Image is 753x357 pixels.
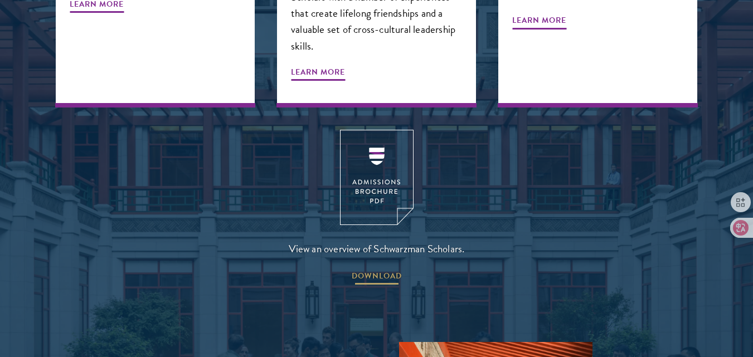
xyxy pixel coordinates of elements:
[291,65,345,82] span: Learn More
[512,13,566,31] span: Learn More
[352,269,402,286] span: DOWNLOAD
[289,239,465,258] span: View an overview of Schwarzman Scholars.
[289,130,465,286] a: View an overview of Schwarzman Scholars. DOWNLOAD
